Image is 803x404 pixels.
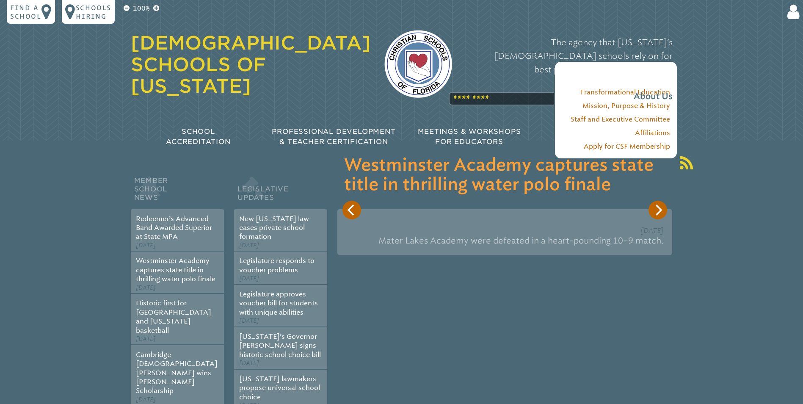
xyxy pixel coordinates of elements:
[634,90,673,103] span: About Us
[76,3,111,20] p: Schools Hiring
[10,3,41,20] p: Find a school
[272,127,395,146] span: Professional Development & Teacher Certification
[136,242,156,249] span: [DATE]
[136,351,218,395] a: Cambridge [DEMOGRAPHIC_DATA][PERSON_NAME] wins [PERSON_NAME] Scholarship
[635,129,670,137] a: Affiliations
[166,127,230,146] span: School Accreditation
[234,174,327,209] h2: Legislative Updates
[584,142,670,150] a: Apply for CSF Membership
[640,227,664,235] span: [DATE]
[239,257,315,274] a: Legislature responds to voucher problems
[384,30,452,98] img: csf-logo-web-colors.png
[239,290,318,316] a: Legislature approves voucher bill for students with unique abilities
[131,174,224,209] h2: Member School News
[466,36,673,103] p: The agency that [US_STATE]’s [DEMOGRAPHIC_DATA] schools rely on for best practices in accreditati...
[136,215,212,241] a: Redeemer’s Advanced Band Awarded Superior at State MPA
[239,360,259,367] span: [DATE]
[239,332,321,359] a: [US_STATE]’s Governor [PERSON_NAME] signs historic school choice bill
[239,215,309,241] a: New [US_STATE] law eases private school formation
[131,3,152,14] p: 100%
[131,32,371,97] a: [DEMOGRAPHIC_DATA] Schools of [US_STATE]
[136,257,215,283] a: Westminster Academy captures state title in thrilling water polo finale
[346,232,664,250] p: Mater Lakes Academy were defeated in a heart-pounding 10–9 match.
[648,201,667,219] button: Next
[239,375,320,401] a: [US_STATE] lawmakers propose universal school choice
[571,115,670,123] a: Staff and Executive Committee
[342,201,361,219] button: Previous
[239,242,259,249] span: [DATE]
[136,284,156,291] span: [DATE]
[239,317,259,324] span: [DATE]
[136,335,156,343] span: [DATE]
[344,156,665,195] h3: Westminster Academy captures state title in thrilling water polo finale
[239,275,259,282] span: [DATE]
[136,396,156,403] span: [DATE]
[418,127,521,146] span: Meetings & Workshops for Educators
[136,299,211,334] a: Historic first for [GEOGRAPHIC_DATA] and [US_STATE] basketball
